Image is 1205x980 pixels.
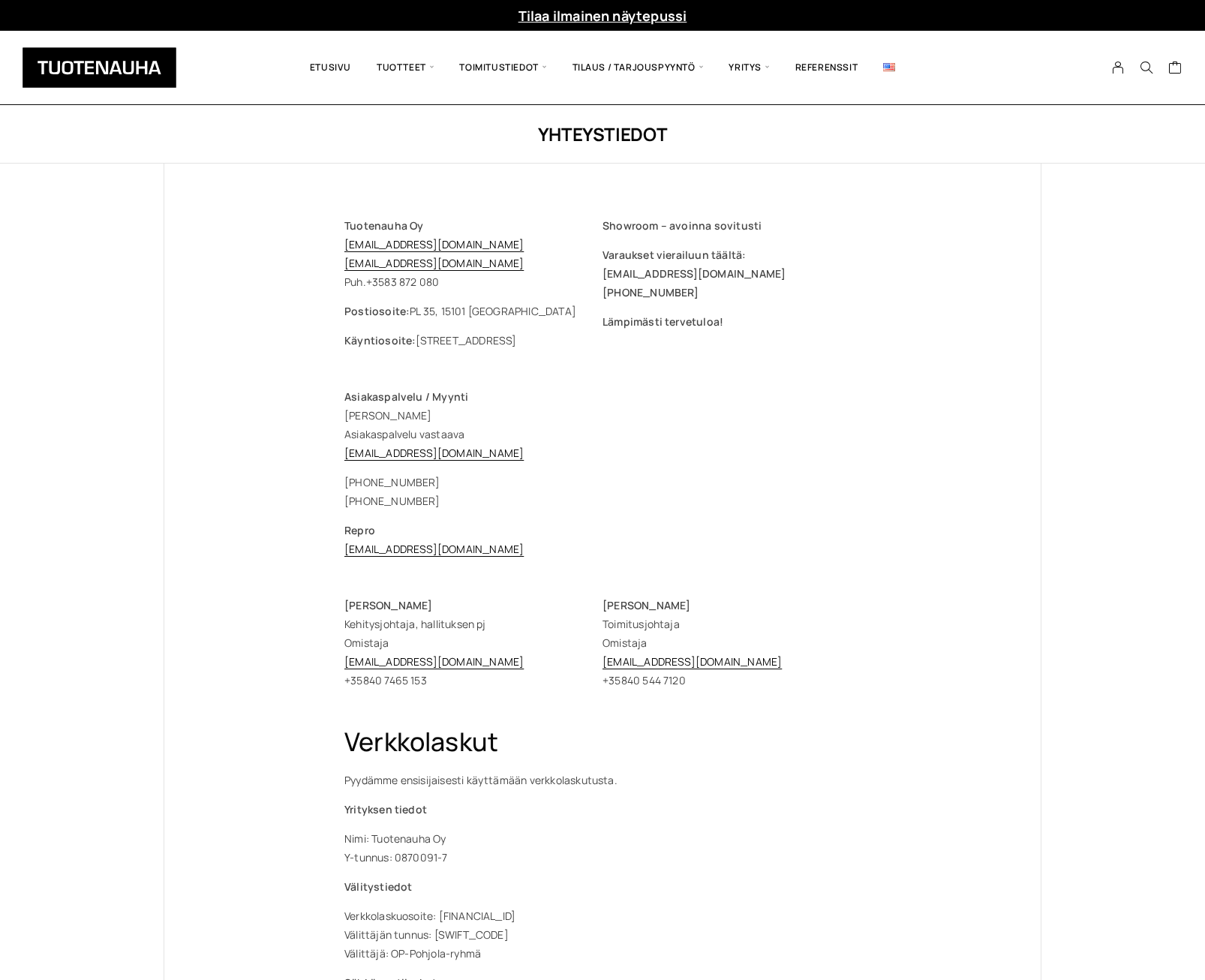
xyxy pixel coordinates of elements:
[344,256,524,270] a: [EMAIL_ADDRESS][DOMAIN_NAME]
[344,446,524,460] a: [EMAIL_ADDRESS][DOMAIN_NAME]
[344,237,524,251] a: [EMAIL_ADDRESS][DOMAIN_NAME]
[344,727,861,756] h2: Verkkolaskut
[344,333,416,347] b: Käyntiosoite:
[602,248,746,262] span: Varaukset vierailuun täältä:
[344,389,468,404] strong: Asiakaspalvelu / Myynti
[344,523,375,537] strong: Repro
[366,275,391,289] span: +358
[344,304,410,318] b: Postiosoite:
[164,122,1041,146] h1: Yhteystiedot
[446,42,559,93] span: Toimitustiedot
[344,302,602,320] p: PL 35, 15101 [GEOGRAPHIC_DATA]
[344,829,861,867] p: Nimi: Tuotenauha Oy Y-tunnus: 0870091-7
[344,617,486,631] span: Kehitysjohtaja, hallituksen pj
[344,542,524,556] a: [EMAIL_ADDRESS][DOMAIN_NAME]
[344,473,861,510] div: [PHONE_NUMBER] [PHONE_NUMBER]
[1168,60,1182,78] a: Cart
[344,218,423,233] span: Tuotenauha Oy
[297,42,364,93] a: Etusivu
[344,802,427,816] span: Yrityksen tiedot
[344,387,861,462] p: [PERSON_NAME] Asiakaspalvelu vastaava
[1132,61,1161,74] button: Search
[344,331,602,350] p: [STREET_ADDRESS]
[602,266,786,281] span: [EMAIL_ADDRESS][DOMAIN_NAME]
[602,654,782,669] a: [EMAIL_ADDRESS][DOMAIN_NAME]
[344,879,412,894] span: Välitystiedot
[627,673,686,687] span: 40 544 7120
[23,47,176,88] img: Tuotenauha Oy
[602,617,680,631] span: Toimitusjohtaja
[716,42,782,93] span: Yritys
[1104,61,1133,74] a: My Account
[602,285,699,299] span: [PHONE_NUMBER]
[602,218,762,233] span: Showroom – avoinna sovitusti
[883,63,895,71] img: English
[364,42,446,93] span: Tuotteet
[344,906,861,963] p: Verkkolaskuosoite: [FINANCIAL_ID] Välittäjän tunnus: [SWIFT_CODE] Välittäjä: OP-Pohjola-ryhmä
[344,216,602,291] p: Puh. 3 872 080
[344,598,432,612] span: [PERSON_NAME]
[369,673,427,687] span: 40 7465 153
[602,673,627,687] span: +358
[783,42,871,93] a: Referenssit
[602,598,690,612] span: [PERSON_NAME]
[602,314,723,329] span: Lämpimästi tervetuloa!
[518,7,687,25] a: Tilaa ilmainen näytepussi
[560,42,717,93] span: Tilaus / Tarjouspyyntö
[344,636,389,650] span: Omistaja
[602,636,648,650] span: Omistaja
[344,673,369,687] span: +358
[344,654,524,669] a: [EMAIL_ADDRESS][DOMAIN_NAME]
[344,771,861,789] p: Pyydämme ensisijaisesti käyttämään verkkolaskutusta.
